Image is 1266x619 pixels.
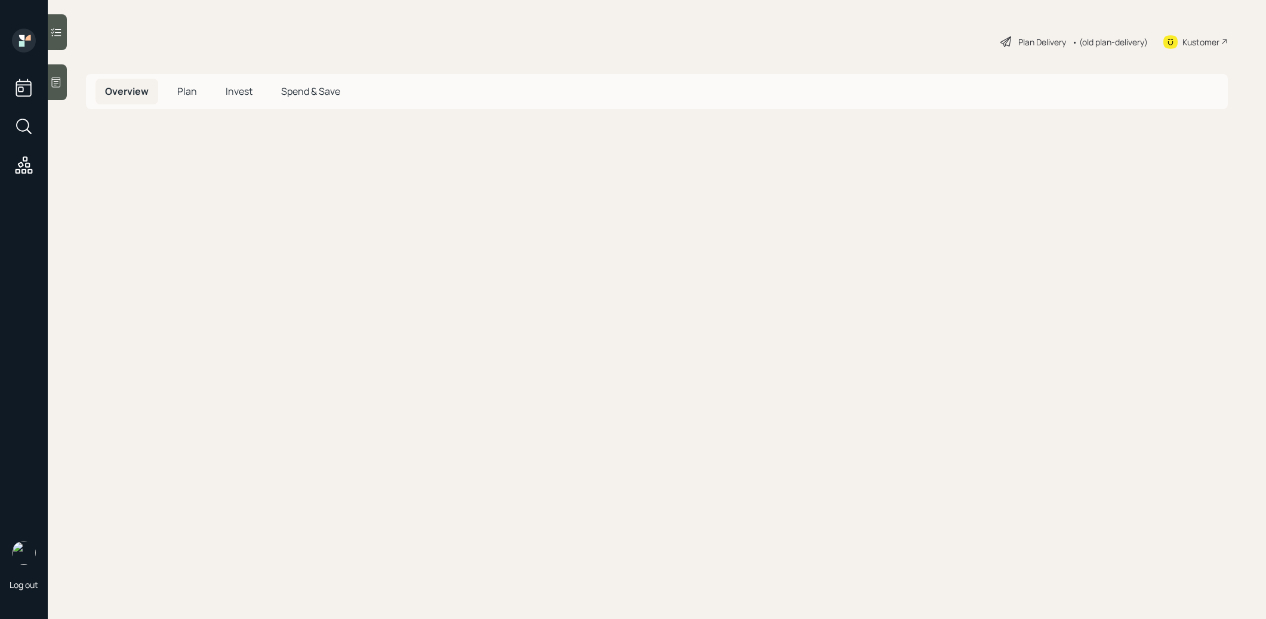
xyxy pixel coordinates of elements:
[226,85,252,98] span: Invest
[1072,36,1148,48] div: • (old plan-delivery)
[1018,36,1066,48] div: Plan Delivery
[10,579,38,590] div: Log out
[177,85,197,98] span: Plan
[281,85,340,98] span: Spend & Save
[1182,36,1219,48] div: Kustomer
[12,541,36,565] img: treva-nostdahl-headshot.png
[105,85,149,98] span: Overview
